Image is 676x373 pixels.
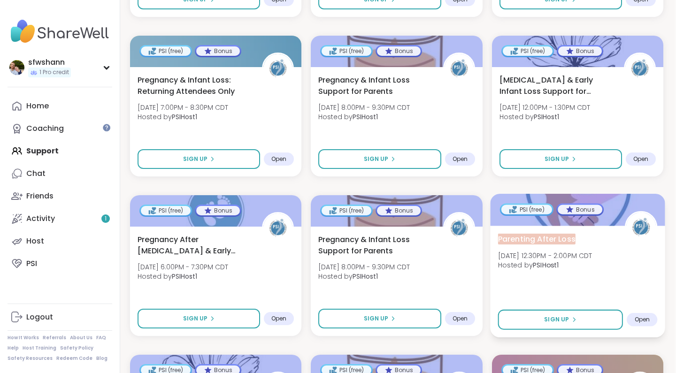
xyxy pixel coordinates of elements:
[499,112,590,122] span: Hosted by
[8,230,112,252] a: Host
[8,335,39,341] a: How It Works
[364,314,388,323] span: Sign Up
[625,54,654,83] img: PSIHost1
[271,315,286,322] span: Open
[138,103,228,112] span: [DATE] 7:00PM - 8:30PM CDT
[633,155,648,163] span: Open
[96,355,108,362] a: Blog
[60,345,93,351] a: Safety Policy
[318,112,410,122] span: Hosted by
[172,112,197,122] b: PSIHost1
[499,103,590,112] span: [DATE] 12:00PM - 1:30PM CDT
[39,69,69,76] span: 1 Pro credit
[26,191,54,201] div: Friends
[8,207,112,230] a: Activity1
[9,60,24,75] img: sfwshann
[105,215,107,223] span: 1
[318,262,410,272] span: [DATE] 8:00PM - 9:30PM CDT
[26,312,53,322] div: Logout
[318,272,410,281] span: Hosted by
[138,149,260,169] button: Sign Up
[503,46,553,56] div: PSI (free)
[271,155,286,163] span: Open
[499,149,622,169] button: Sign Up
[445,54,474,83] img: PSIHost1
[318,103,410,112] span: [DATE] 8:00PM - 9:30PM CDT
[534,112,559,122] b: PSIHost1
[183,155,207,163] span: Sign Up
[626,213,656,242] img: PSIHost1
[26,213,55,224] div: Activity
[8,185,112,207] a: Friends
[141,206,191,215] div: PSI (free)
[318,75,432,97] span: Pregnancy & Infant Loss Support for Parents
[96,335,106,341] a: FAQ
[558,205,602,214] div: Bonus
[183,314,207,323] span: Sign Up
[8,355,53,362] a: Safety Resources
[322,46,371,56] div: PSI (free)
[56,355,92,362] a: Redeem Code
[23,345,56,351] a: Host Training
[263,213,292,243] img: PSIHost1
[353,272,378,281] b: PSIHost1
[445,213,474,243] img: PSIHost1
[196,46,240,56] div: Bonus
[498,310,623,330] button: Sign Up
[8,117,112,140] a: Coaching
[26,259,37,269] div: PSI
[377,46,421,56] div: Bonus
[138,112,228,122] span: Hosted by
[103,124,110,131] iframe: Spotlight
[558,46,602,56] div: Bonus
[318,234,432,257] span: Pregnancy & Infant Loss Support for Parents
[26,123,64,134] div: Coaching
[43,335,66,341] a: Referrals
[8,162,112,185] a: Chat
[318,149,441,169] button: Sign Up
[322,206,371,215] div: PSI (free)
[138,75,252,97] span: Pregnancy & Infant Loss: Returning Attendees Only
[353,112,378,122] b: PSIHost1
[634,316,650,323] span: Open
[318,309,441,328] button: Sign Up
[8,306,112,328] a: Logout
[453,155,468,163] span: Open
[498,233,575,244] span: Parenting After Loss
[453,315,468,322] span: Open
[498,251,592,260] span: [DATE] 12:30PM - 2:00PM CDT
[8,252,112,275] a: PSI
[544,315,569,324] span: Sign Up
[138,272,228,281] span: Hosted by
[263,54,292,83] img: PSIHost1
[138,234,252,257] span: Pregnancy After [MEDICAL_DATA] & Early Infant Loss
[533,260,559,270] b: PSIHost1
[364,155,388,163] span: Sign Up
[8,345,19,351] a: Help
[138,309,260,328] button: Sign Up
[8,15,112,48] img: ShareWell Nav Logo
[499,75,614,97] span: [MEDICAL_DATA] & Early Infant Loss Support for Parents
[70,335,92,341] a: About Us
[196,206,240,215] div: Bonus
[8,95,112,117] a: Home
[28,57,71,68] div: sfwshann
[498,260,592,270] span: Hosted by
[26,101,49,111] div: Home
[545,155,569,163] span: Sign Up
[501,205,552,214] div: PSI (free)
[377,206,421,215] div: Bonus
[26,168,46,179] div: Chat
[172,272,197,281] b: PSIHost1
[138,262,228,272] span: [DATE] 6:00PM - 7:30PM CDT
[141,46,191,56] div: PSI (free)
[26,236,44,246] div: Host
